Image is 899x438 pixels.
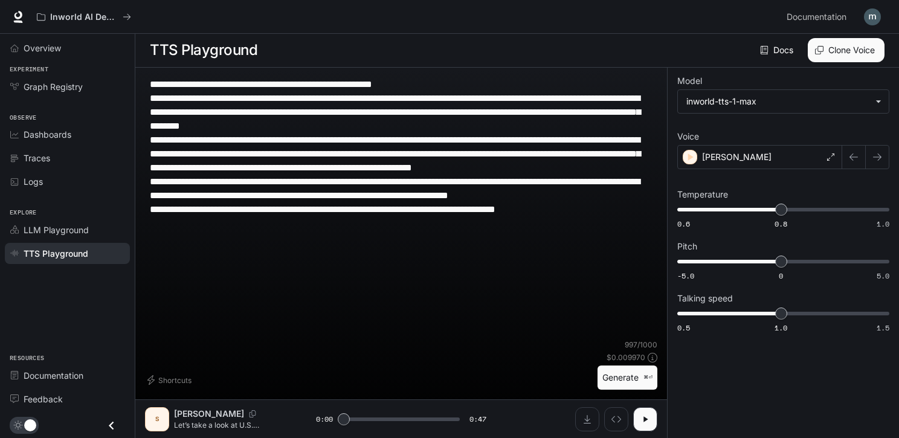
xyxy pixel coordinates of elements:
[24,393,63,405] span: Feedback
[877,271,889,281] span: 5.0
[24,80,83,93] span: Graph Registry
[5,76,130,97] a: Graph Registry
[24,369,83,382] span: Documentation
[575,407,599,431] button: Download audio
[150,38,257,62] h1: TTS Playground
[775,323,787,333] span: 1.0
[877,219,889,229] span: 1.0
[598,366,657,390] button: Generate⌘⏎
[5,147,130,169] a: Traces
[145,370,196,390] button: Shortcuts
[24,42,61,54] span: Overview
[677,323,690,333] span: 0.5
[643,374,652,381] p: ⌘⏎
[702,151,772,163] p: [PERSON_NAME]
[678,90,889,113] div: inworld-tts-1-max
[686,95,869,108] div: inworld-tts-1-max
[174,408,244,420] p: [PERSON_NAME]
[469,413,486,425] span: 0:47
[677,271,694,281] span: -5.0
[5,124,130,145] a: Dashboards
[24,152,50,164] span: Traces
[5,365,130,386] a: Documentation
[174,420,287,430] p: Let’s take a look at U.S. recessions since [DATE]. The National Bureau of Economic Research, or N...
[24,247,88,260] span: TTS Playground
[779,271,783,281] span: 0
[5,243,130,264] a: TTS Playground
[625,340,657,350] p: 997 / 1000
[24,175,43,188] span: Logs
[24,418,36,431] span: Dark mode toggle
[50,12,118,22] p: Inworld AI Demos
[787,10,846,25] span: Documentation
[677,219,690,229] span: 0.6
[5,37,130,59] a: Overview
[877,323,889,333] span: 1.5
[775,219,787,229] span: 0.8
[5,171,130,192] a: Logs
[677,190,728,199] p: Temperature
[24,128,71,141] span: Dashboards
[604,407,628,431] button: Inspect
[607,352,645,362] p: $ 0.009970
[677,77,702,85] p: Model
[24,224,89,236] span: LLM Playground
[677,132,699,141] p: Voice
[5,219,130,240] a: LLM Playground
[98,413,125,438] button: Close drawer
[860,5,884,29] button: User avatar
[147,410,167,429] div: S
[677,294,733,303] p: Talking speed
[782,5,855,29] a: Documentation
[677,242,697,251] p: Pitch
[808,38,884,62] button: Clone Voice
[5,388,130,410] a: Feedback
[316,413,333,425] span: 0:00
[244,410,261,417] button: Copy Voice ID
[31,5,137,29] button: All workspaces
[758,38,798,62] a: Docs
[864,8,881,25] img: User avatar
